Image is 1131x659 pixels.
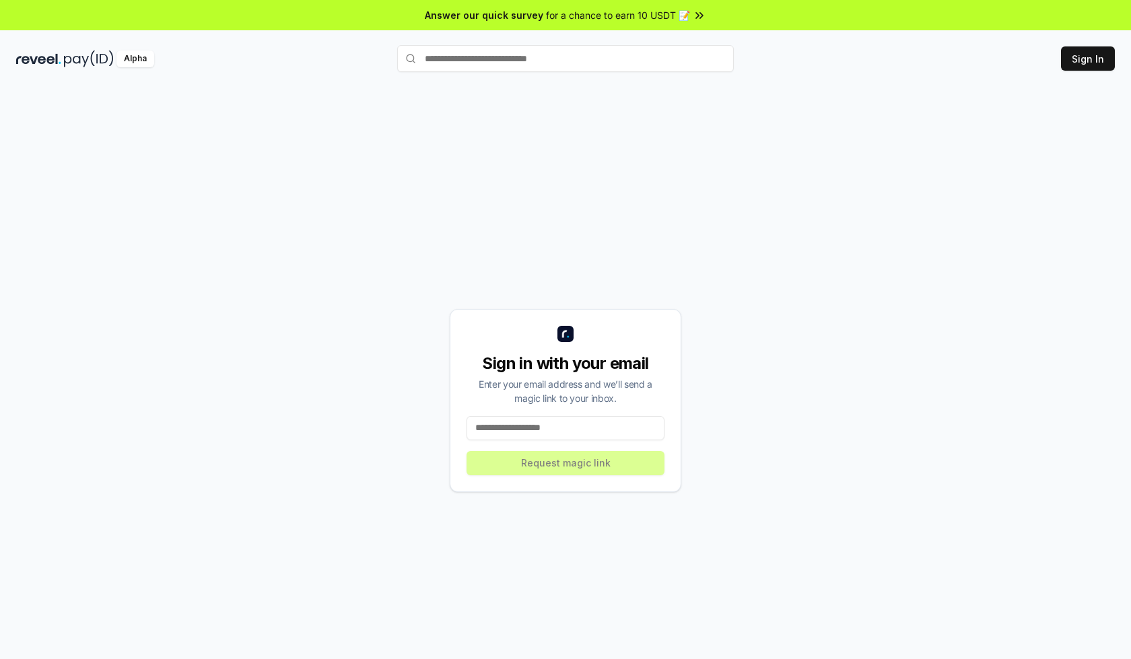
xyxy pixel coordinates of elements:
[546,8,690,22] span: for a chance to earn 10 USDT 📝
[1061,46,1115,71] button: Sign In
[467,353,664,374] div: Sign in with your email
[467,377,664,405] div: Enter your email address and we’ll send a magic link to your inbox.
[425,8,543,22] span: Answer our quick survey
[116,50,154,67] div: Alpha
[64,50,114,67] img: pay_id
[16,50,61,67] img: reveel_dark
[557,326,574,342] img: logo_small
